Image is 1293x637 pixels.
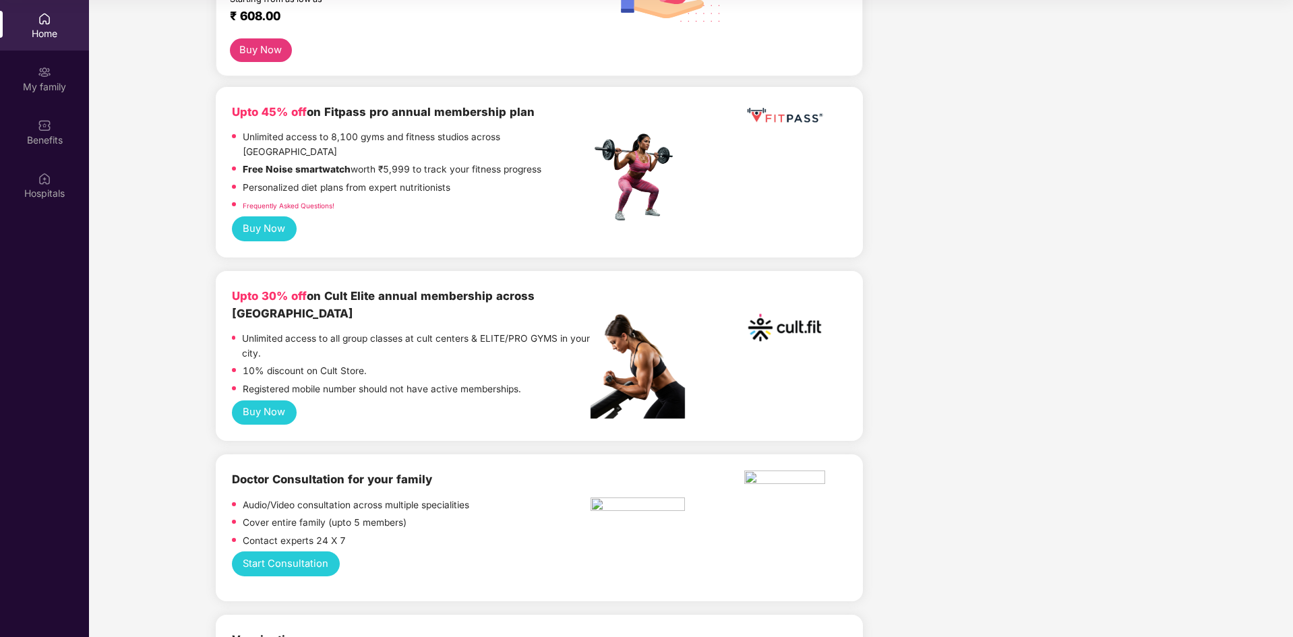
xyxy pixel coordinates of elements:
[232,400,297,425] button: Buy Now
[38,172,51,185] img: svg+xml;base64,PHN2ZyBpZD0iSG9zcGl0YWxzIiB4bWxucz0iaHR0cDovL3d3dy53My5vcmcvMjAwMC9zdmciIHdpZHRoPS...
[38,12,51,26] img: svg+xml;base64,PHN2ZyBpZD0iSG9tZSIgeG1sbnM9Imh0dHA6Ly93d3cudzMub3JnLzIwMDAvc3ZnIiB3aWR0aD0iMjAiIG...
[744,471,825,488] img: physica%20-%20Edited.png
[243,516,407,530] p: Cover entire family (upto 5 members)
[243,382,521,397] p: Registered mobile number should not have active memberships.
[232,216,297,241] button: Buy Now
[243,130,591,159] p: Unlimited access to 8,100 gyms and fitness studios across [GEOGRAPHIC_DATA]
[243,202,334,210] a: Frequently Asked Questions!
[232,105,535,119] b: on Fitpass pro annual membership plan
[243,364,367,379] p: 10% discount on Cult Store.
[232,289,307,303] b: Upto 30% off
[38,65,51,79] img: svg+xml;base64,PHN2ZyB3aWR0aD0iMjAiIGhlaWdodD0iMjAiIHZpZXdCb3g9IjAgMCAyMCAyMCIgZmlsbD0ibm9uZSIgeG...
[232,289,535,320] b: on Cult Elite annual membership across [GEOGRAPHIC_DATA]
[744,287,825,368] img: cult.png
[242,332,590,361] p: Unlimited access to all group classes at cult centers & ELITE/PRO GYMS in your city.
[591,497,685,515] img: pngtree-physiotherapy-physiotherapist-rehab-disability-stretching-png-image_6063262.png
[243,181,450,195] p: Personalized diet plans from expert nutritionists
[243,498,469,513] p: Audio/Video consultation across multiple specialities
[243,164,351,175] strong: Free Noise smartwatch
[230,9,578,25] div: ₹ 608.00
[38,119,51,132] img: svg+xml;base64,PHN2ZyBpZD0iQmVuZWZpdHMiIHhtbG5zPSJodHRwOi8vd3d3LnczLm9yZy8yMDAwL3N2ZyIgd2lkdGg9Ij...
[232,473,432,486] b: Doctor Consultation for your family
[591,314,685,419] img: pc2.png
[744,103,825,128] img: fppp.png
[232,551,340,576] button: Start Consultation
[230,38,292,62] button: Buy Now
[243,162,541,177] p: worth ₹5,999 to track your fitness progress
[232,105,307,119] b: Upto 45% off
[591,130,685,224] img: fpp.png
[243,534,346,549] p: Contact experts 24 X 7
